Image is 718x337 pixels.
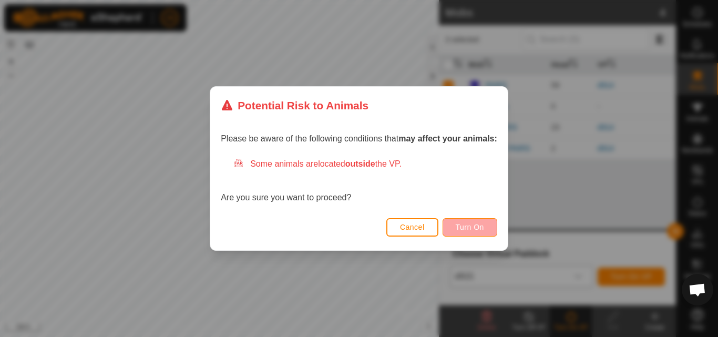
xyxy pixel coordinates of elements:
[221,97,368,114] div: Potential Risk to Animals
[386,218,438,237] button: Cancel
[400,223,425,231] span: Cancel
[443,218,497,237] button: Turn On
[221,134,497,143] span: Please be aware of the following conditions that
[233,158,497,170] div: Some animals are
[456,223,484,231] span: Turn On
[398,134,497,143] strong: may affect your animals:
[221,158,497,204] div: Are you sure you want to proceed?
[682,274,713,305] div: Open chat
[345,159,375,168] strong: outside
[318,159,402,168] span: located the VP.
